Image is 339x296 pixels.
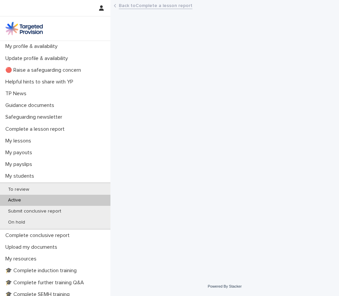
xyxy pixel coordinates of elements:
[3,256,42,262] p: My resources
[3,187,34,192] p: To review
[3,232,75,239] p: Complete conclusive report
[3,197,26,203] p: Active
[3,91,32,97] p: TP News
[3,161,37,168] p: My payslips
[3,55,73,62] p: Update profile & availability
[119,1,192,9] a: Back toComplete a lesson report
[3,220,30,225] p: On hold
[3,114,68,120] p: Safeguarding newsletter
[3,138,36,144] p: My lessons
[3,43,63,50] p: My profile & availability
[3,268,82,274] p: 🎓 Complete induction training
[3,102,60,109] p: Guidance documents
[3,280,89,286] p: 🎓 Complete further training Q&A
[3,79,79,85] p: Helpful hints to share with YP
[3,150,37,156] p: My payouts
[3,209,67,214] p: Submit conclusive report
[3,173,39,179] p: My students
[3,244,63,250] p: Upload my documents
[3,126,70,132] p: Complete a lesson report
[5,22,43,35] img: M5nRWzHhSzIhMunXDL62
[208,284,242,288] a: Powered By Stacker
[3,67,86,73] p: 🔴 Raise a safeguarding concern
